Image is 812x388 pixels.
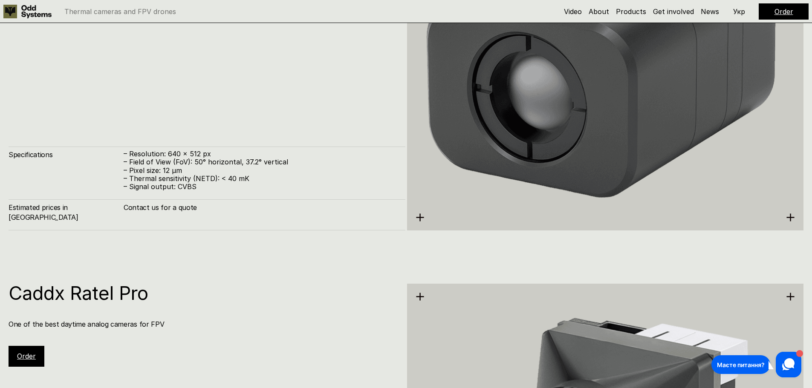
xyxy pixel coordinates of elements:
[616,7,646,16] a: Products
[9,284,397,302] h1: Caddx Ratel Pro
[709,350,803,379] iframe: HelpCrunch
[653,7,694,16] a: Get involved
[64,8,176,15] p: Thermal cameras and FPV drones
[124,183,397,191] p: – Signal output: CVBS
[9,150,124,159] h4: Specifications
[774,7,793,16] a: Order
[124,175,397,183] p: – Thermal sensitivity (NETD): < 40 mK
[9,319,397,329] h4: One of the best daytime analog cameras for FPV
[124,203,397,212] h4: Contact us for a quote
[124,150,397,158] p: – Resolution: 640 x 512 px
[124,158,397,166] p: – Field of View (FoV): 50° horizontal, 37.2° vertical
[701,7,719,16] a: News
[17,352,36,360] a: Order
[589,7,609,16] a: About
[124,167,397,175] p: – Pixel size: 12 µm
[733,8,745,15] p: Укр
[564,7,582,16] a: Video
[9,203,124,222] h4: Estimated prices in [GEOGRAPHIC_DATA]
